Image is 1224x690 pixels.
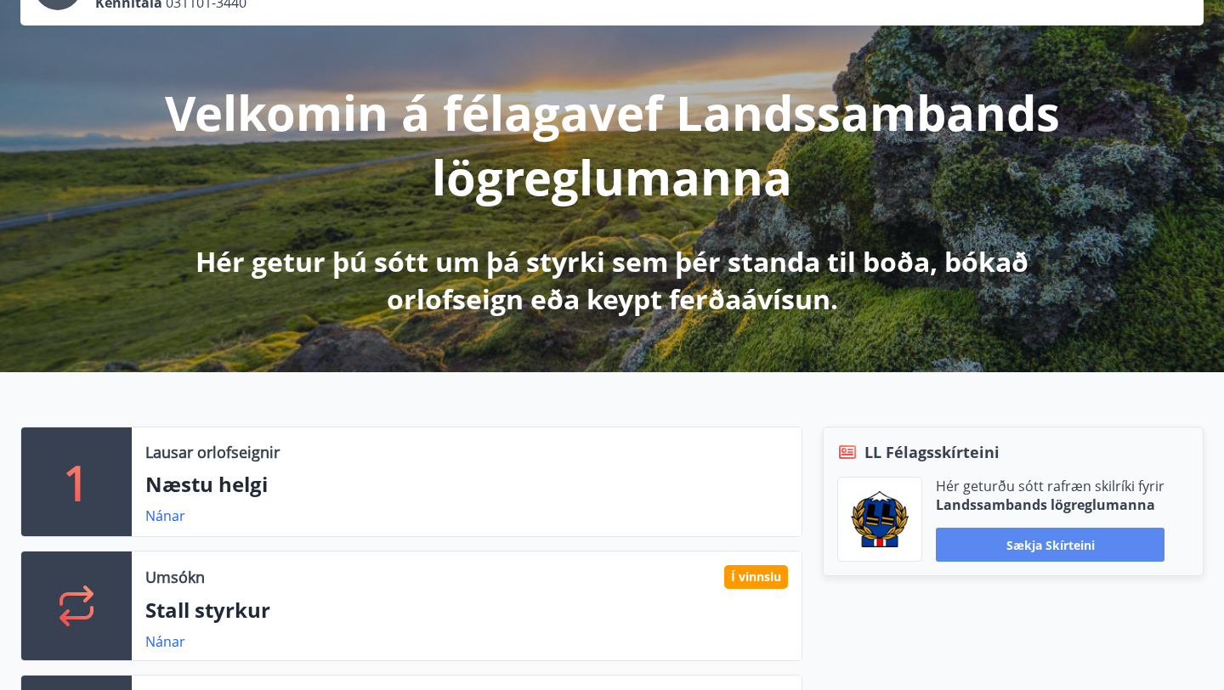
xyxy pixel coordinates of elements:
[163,80,1061,209] p: Velkomin á félagavef Landssambands lögreglumanna
[145,470,788,499] p: Næstu helgi
[63,450,90,514] p: 1
[936,477,1164,495] p: Hér geturðu sótt rafræn skilríki fyrir
[864,441,1000,463] span: LL Félagsskírteini
[145,566,205,588] p: Umsókn
[145,596,788,625] p: Stall styrkur
[936,495,1164,514] p: Landssambands lögreglumanna
[163,243,1061,318] p: Hér getur þú sótt um þá styrki sem þér standa til boða, bókað orlofseign eða keypt ferðaávísun.
[145,632,185,651] a: Nánar
[145,441,280,463] p: Lausar orlofseignir
[936,528,1164,562] button: Sækja skírteini
[724,565,788,589] div: Í vinnslu
[145,506,185,525] a: Nánar
[851,491,909,547] img: 1cqKbADZNYZ4wXUG0EC2JmCwhQh0Y6EN22Kw4FTY.png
